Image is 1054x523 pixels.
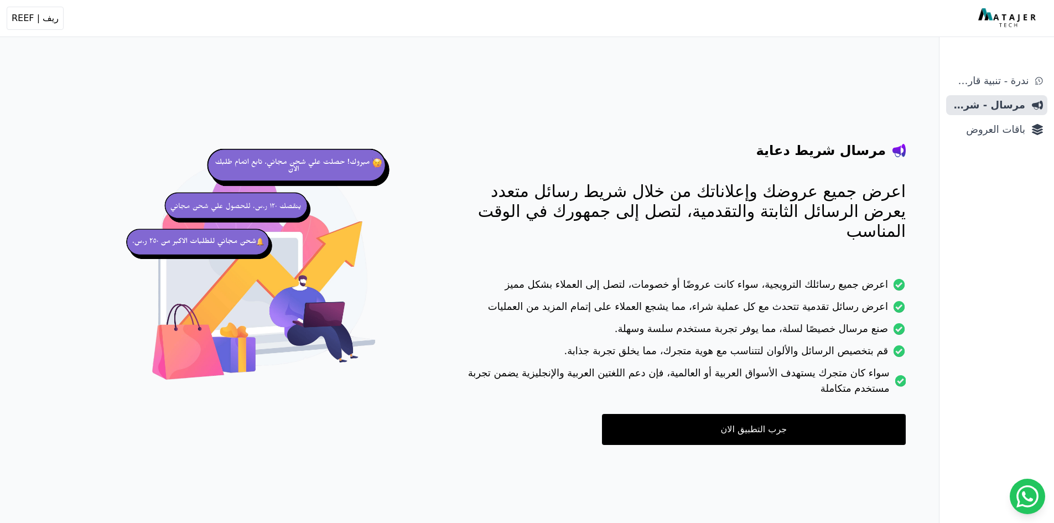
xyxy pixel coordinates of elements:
li: سواء كان متجرك يستهدف الأسواق العربية أو العالمية، فإن دعم اللغتين العربية والإنجليزية يضمن تجربة... [450,365,906,403]
li: قم بتخصيص الرسائل والألوان لتتناسب مع هوية متجرك، مما يخلق تجربة جذابة. [450,343,906,365]
span: مرسال - شريط دعاية [951,97,1025,113]
button: ريف | REEF [7,7,64,30]
span: باقات العروض [951,122,1025,137]
li: اعرض رسائل تقدمية تتحدث مع كل عملية شراء، مما يشجع العملاء على إتمام المزيد من العمليات [450,299,906,321]
img: MatajerTech Logo [978,8,1039,28]
span: ريف | REEF [12,12,59,25]
li: صنع مرسال خصيصًا لسلة، مما يوفر تجربة مستخدم سلسة وسهلة. [450,321,906,343]
li: اعرض جميع رسائلك الترويجية، سواء كانت عروضًا أو خصومات، لتصل إلى العملاء بشكل مميز [450,277,906,299]
p: اعرض جميع عروضك وإعلاناتك من خلال شريط رسائل متعدد يعرض الرسائل الثابتة والتقدمية، لتصل إلى جمهور... [450,182,906,241]
a: جرب التطبيق الان [602,414,906,445]
span: ندرة - تنبية قارب علي النفاذ [951,73,1029,89]
img: hero [122,133,406,416]
h4: مرسال شريط دعاية [756,142,886,159]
